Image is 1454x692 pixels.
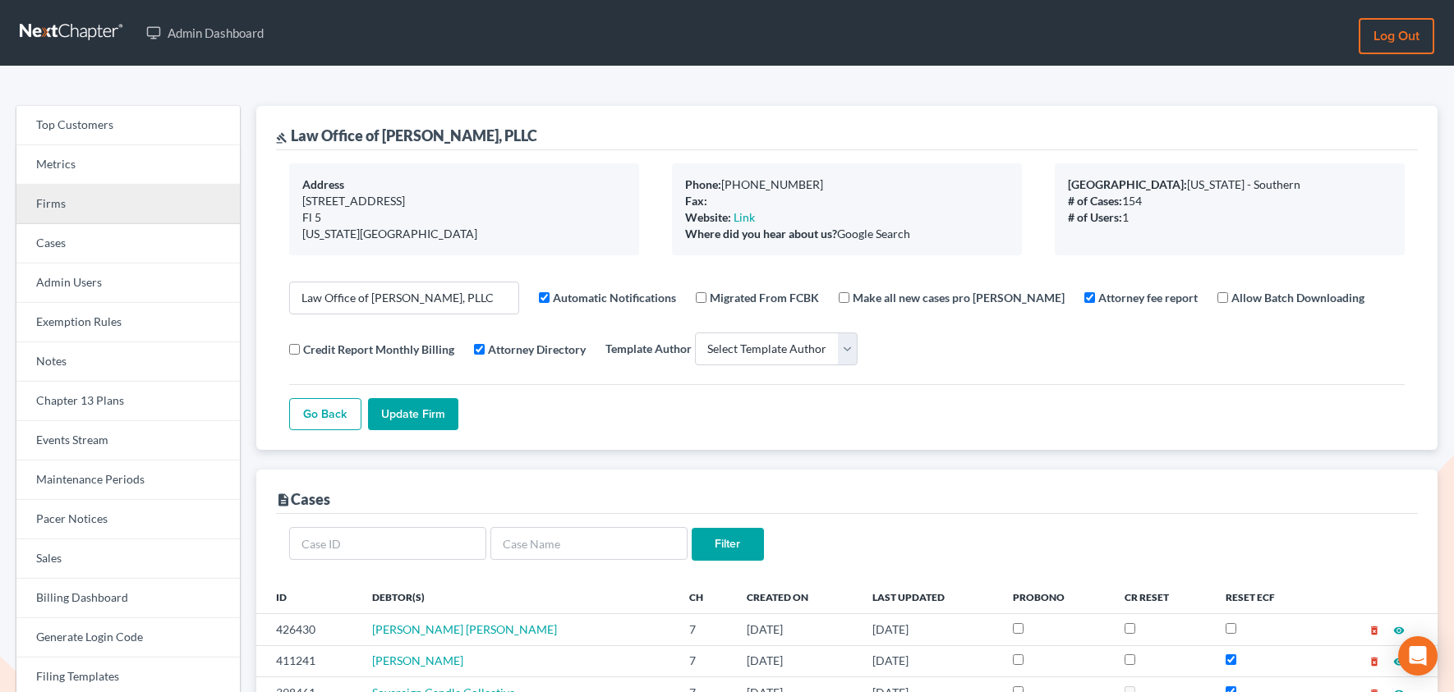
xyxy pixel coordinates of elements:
b: Phone: [685,177,721,191]
a: Log out [1359,18,1434,54]
th: Debtor(s) [359,580,676,613]
i: delete_forever [1369,625,1380,636]
i: gavel [276,132,288,144]
a: delete_forever [1369,653,1380,667]
label: Template Author [605,340,692,357]
a: delete_forever [1369,622,1380,636]
td: 7 [676,645,734,676]
a: Events Stream [16,421,240,461]
div: Fl 5 [302,209,626,226]
a: [PERSON_NAME] [PERSON_NAME] [372,622,557,636]
div: Cases [276,489,330,509]
th: Reset ECF [1212,580,1320,613]
a: Maintenance Periods [16,461,240,500]
th: Ch [676,580,734,613]
th: CR Reset [1111,580,1212,613]
a: Cases [16,224,240,264]
div: [US_STATE][GEOGRAPHIC_DATA] [302,226,626,242]
a: Link [734,210,755,224]
label: Attorney Directory [488,341,586,358]
label: Automatic Notifications [553,289,676,306]
td: [DATE] [734,645,859,676]
i: visibility [1393,625,1405,636]
input: Case Name [490,527,688,560]
b: Website: [685,210,731,224]
label: Allow Batch Downloading [1231,289,1364,306]
a: Go Back [289,398,361,431]
label: Migrated From FCBK [710,289,819,306]
div: [US_STATE] - Southern [1068,176,1392,193]
td: [DATE] [734,614,859,645]
div: Law Office of [PERSON_NAME], PLLC [276,126,537,145]
b: # of Cases: [1068,194,1122,208]
td: 411241 [256,645,360,676]
i: delete_forever [1369,656,1380,667]
label: Make all new cases pro [PERSON_NAME] [853,289,1065,306]
th: ID [256,580,360,613]
b: Where did you hear about us? [685,227,837,241]
div: Google Search [685,226,1009,242]
th: Last Updated [859,580,1000,613]
a: Metrics [16,145,240,185]
b: [GEOGRAPHIC_DATA]: [1068,177,1187,191]
a: Billing Dashboard [16,579,240,618]
i: description [276,493,291,507]
div: 154 [1068,193,1392,209]
a: Notes [16,342,240,382]
a: Generate Login Code [16,618,240,658]
b: Address [302,177,344,191]
div: [PHONE_NUMBER] [685,176,1009,193]
div: [STREET_ADDRESS] [302,193,626,209]
i: visibility [1393,656,1405,667]
div: Open Intercom Messenger [1398,636,1438,676]
td: 426430 [256,614,360,645]
td: [DATE] [859,614,1000,645]
a: Chapter 13 Plans [16,382,240,421]
td: 7 [676,614,734,645]
div: 1 [1068,209,1392,226]
a: Top Customers [16,106,240,145]
a: [PERSON_NAME] [372,653,463,667]
a: Firms [16,185,240,224]
b: Fax: [685,194,707,208]
label: Credit Report Monthly Billing [303,341,454,358]
a: Sales [16,539,240,579]
input: Update Firm [368,398,458,431]
a: Exemption Rules [16,303,240,342]
a: Admin Dashboard [138,18,272,48]
th: ProBono [1000,580,1111,613]
a: visibility [1393,653,1405,667]
input: Filter [692,528,764,561]
a: visibility [1393,622,1405,636]
input: Case ID [289,527,486,560]
a: Admin Users [16,264,240,303]
a: Pacer Notices [16,500,240,539]
b: # of Users: [1068,210,1122,224]
td: [DATE] [859,645,1000,676]
th: Created On [734,580,859,613]
label: Attorney fee report [1098,289,1198,306]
